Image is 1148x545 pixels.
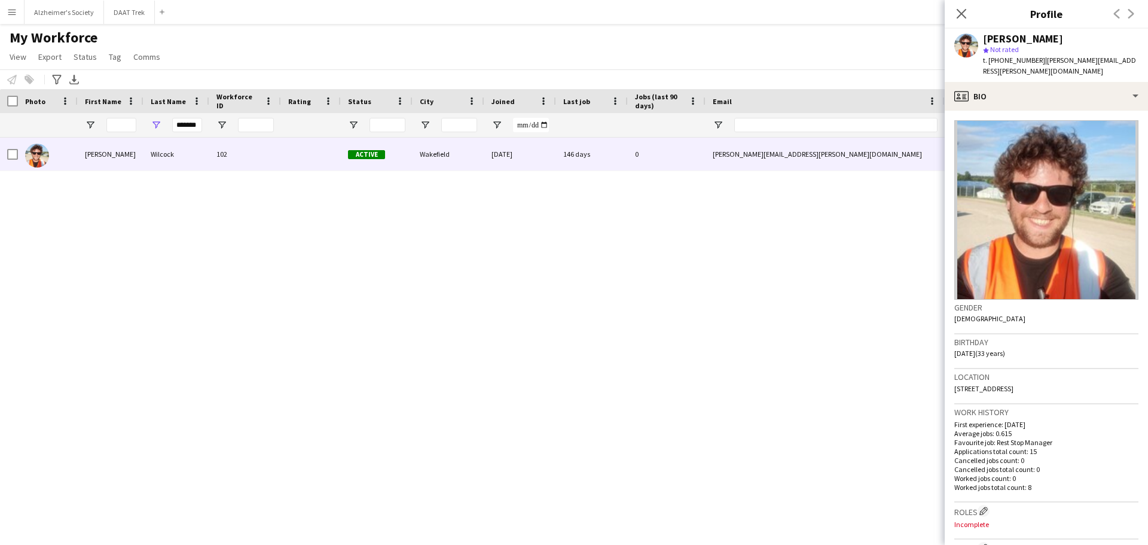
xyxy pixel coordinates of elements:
div: Wilcock [143,138,209,170]
input: Status Filter Input [370,118,405,132]
span: Active [348,150,385,159]
button: Alzheimer's Society [25,1,104,24]
span: View [10,51,26,62]
app-action-btn: Advanced filters [50,72,64,87]
span: My Workforce [10,29,97,47]
button: Open Filter Menu [151,120,161,130]
a: Export [33,49,66,65]
a: Comms [129,49,165,65]
a: Tag [104,49,126,65]
h3: Birthday [954,337,1138,348]
h3: Work history [954,407,1138,418]
span: Joined [491,97,515,106]
div: [PERSON_NAME] [78,138,143,170]
h3: Location [954,372,1138,382]
span: Email [713,97,732,106]
div: [DATE] [484,138,556,170]
span: Workforce ID [216,92,259,110]
span: t. [PHONE_NUMBER] [983,56,1045,65]
div: 102 [209,138,281,170]
span: Last Name [151,97,186,106]
span: Not rated [990,45,1019,54]
input: City Filter Input [441,118,477,132]
input: Last Name Filter Input [172,118,202,132]
span: Status [348,97,371,106]
p: Incomplete [954,520,1138,529]
span: | [PERSON_NAME][EMAIL_ADDRESS][PERSON_NAME][DOMAIN_NAME] [983,56,1136,75]
span: Status [74,51,97,62]
span: [DATE] (33 years) [954,349,1005,358]
button: Open Filter Menu [713,120,723,130]
button: Open Filter Menu [491,120,502,130]
div: 146 days [556,138,628,170]
span: City [420,97,433,106]
p: Worked jobs total count: 8 [954,483,1138,492]
span: [STREET_ADDRESS] [954,384,1013,393]
div: [PERSON_NAME] [983,34,1063,44]
img: Crew avatar or photo [954,120,1138,300]
input: Workforce ID Filter Input [238,118,274,132]
span: Comms [133,51,160,62]
p: Worked jobs count: 0 [954,474,1138,483]
p: Average jobs: 0.615 [954,429,1138,438]
span: [DEMOGRAPHIC_DATA] [954,314,1025,323]
h3: Gender [954,302,1138,313]
img: Daniel Wilcock [25,144,49,168]
h3: Roles [954,505,1138,517]
input: Email Filter Input [734,118,938,132]
span: Photo [25,97,45,106]
a: Status [69,49,102,65]
span: Last job [563,97,590,106]
div: Bio [945,82,1148,111]
span: Rating [288,97,311,106]
span: Export [38,51,62,62]
p: First experience: [DATE] [954,420,1138,429]
button: Open Filter Menu [216,120,227,130]
div: Wakefield [413,138,484,170]
p: Cancelled jobs total count: 0 [954,465,1138,474]
div: [PERSON_NAME][EMAIL_ADDRESS][PERSON_NAME][DOMAIN_NAME] [706,138,945,170]
input: Joined Filter Input [513,118,549,132]
button: DAAT Trek [104,1,155,24]
button: Open Filter Menu [348,120,359,130]
p: Cancelled jobs count: 0 [954,456,1138,465]
span: Jobs (last 90 days) [635,92,684,110]
p: Applications total count: 15 [954,447,1138,456]
div: 0 [628,138,706,170]
h3: Profile [945,6,1148,22]
p: Favourite job: Rest Stop Manager [954,438,1138,447]
button: Open Filter Menu [420,120,430,130]
app-action-btn: Export XLSX [67,72,81,87]
a: View [5,49,31,65]
span: Tag [109,51,121,62]
input: First Name Filter Input [106,118,136,132]
span: First Name [85,97,121,106]
button: Open Filter Menu [85,120,96,130]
